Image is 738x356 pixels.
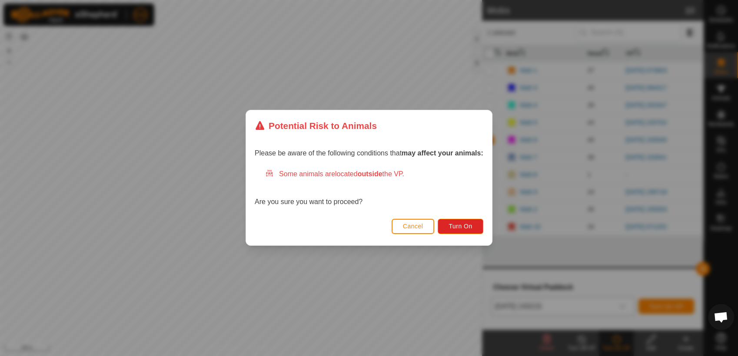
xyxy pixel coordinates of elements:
span: Turn On [449,223,472,230]
button: Turn On [438,219,483,234]
div: Potential Risk to Animals [255,119,377,132]
span: Cancel [403,223,423,230]
div: Are you sure you want to proceed? [255,169,483,208]
strong: may affect your animals: [402,150,483,157]
span: Please be aware of the following conditions that [255,150,483,157]
div: Some animals are [265,169,483,180]
button: Cancel [392,219,435,234]
strong: outside [358,171,382,178]
span: located the VP. [335,171,404,178]
a: Open chat [708,304,734,330]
